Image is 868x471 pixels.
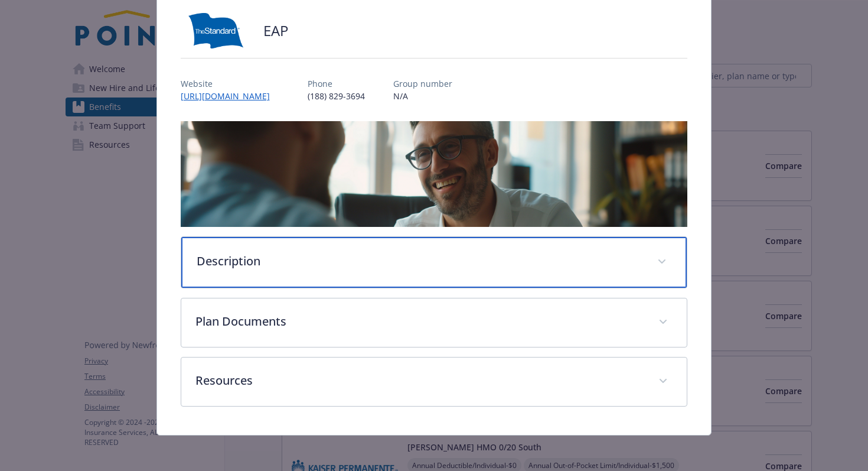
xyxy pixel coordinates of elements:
a: [URL][DOMAIN_NAME] [181,90,279,102]
img: banner [181,121,688,227]
p: N/A [393,90,452,102]
p: Phone [308,77,365,90]
p: Description [197,252,644,270]
div: Resources [181,358,687,406]
p: Group number [393,77,452,90]
h2: EAP [263,21,288,41]
p: Resources [195,372,645,389]
div: Description [181,237,687,288]
p: Plan Documents [195,313,645,330]
div: Plan Documents [181,298,687,347]
img: Standard Insurance Company [181,13,252,48]
p: (188) 829-3694 [308,90,365,102]
p: Website [181,77,279,90]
